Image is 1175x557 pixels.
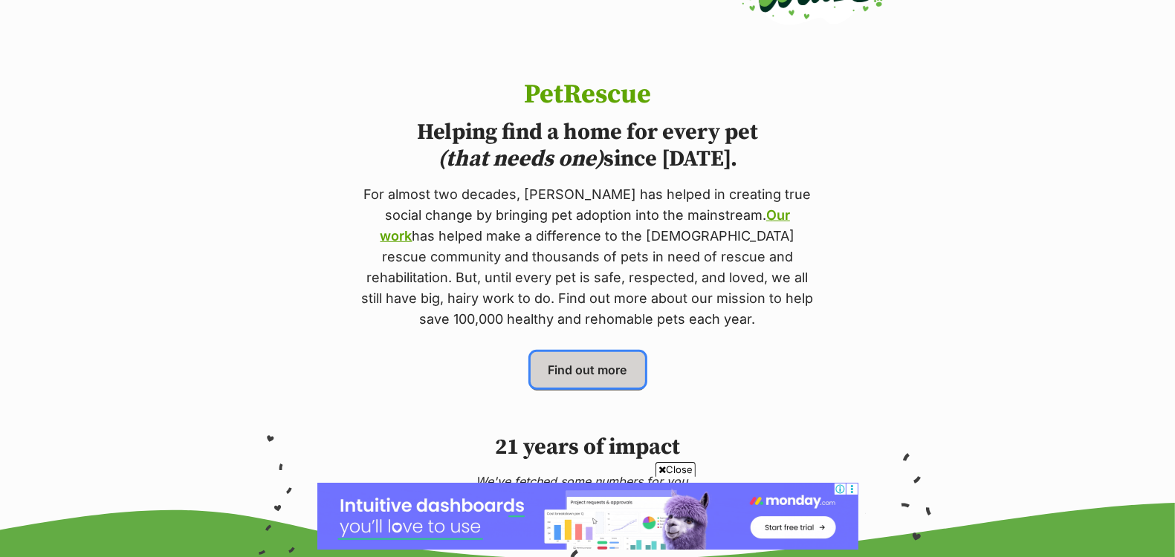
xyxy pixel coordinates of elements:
span: Close [656,462,696,477]
p: For almost two decades, [PERSON_NAME] has helped in creating true social change by bringing pet a... [359,184,817,330]
h1: PetRescue [359,80,817,110]
a: Find out more [531,352,645,388]
iframe: Advertisement [317,483,858,550]
i: (that needs one) [438,145,603,173]
span: Find out more [548,361,627,379]
h2: Helping find a home for every pet since [DATE]. [359,119,817,172]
